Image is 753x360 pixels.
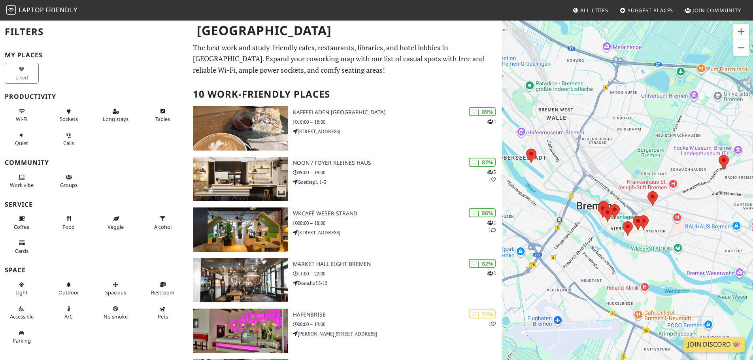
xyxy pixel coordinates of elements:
a: noon / Foyer Kleines Haus | 87% 31 noon / Foyer Kleines Haus 09:00 – 19:00 Goethepl. 1-3 [188,157,502,201]
button: Groups [52,171,86,192]
span: Pet friendly [158,313,168,320]
button: Coffee [5,212,39,233]
button: No smoke [99,302,133,323]
img: noon / Foyer Kleines Haus [193,157,288,201]
a: Market Hall Eight Bremen | 82% 2 Market Hall Eight Bremen 11:00 – 22:00 Domshof 8-12 [188,258,502,302]
button: Calls [52,129,86,150]
span: Credit cards [15,247,28,254]
p: 1 [489,320,496,328]
h3: Market Hall Eight Bremen [293,261,502,268]
h3: WKcafé WESER-Strand [293,210,502,217]
span: All Cities [580,7,608,14]
span: Friendly [45,6,77,14]
p: [STREET_ADDRESS] [293,128,502,135]
button: Work vibe [5,171,39,192]
img: Kaffeeladen Bremen [193,106,288,151]
p: 08:00 – 18:00 [293,219,502,227]
span: Laptop [19,6,44,14]
button: Outdoor [52,278,86,299]
span: Quiet [15,139,28,147]
p: The best work and study-friendly cafes, restaurants, libraries, and hotel lobbies in [GEOGRAPHIC_... [193,42,497,76]
button: Verkleinern [733,40,749,56]
h3: Space [5,266,183,274]
span: People working [10,181,34,188]
h2: 10 Work-Friendly Places [193,82,497,106]
span: Smoke free [104,313,128,320]
span: Stable Wi-Fi [16,115,27,123]
p: 2 1 [487,219,496,234]
div: | 89% [469,107,496,116]
p: 2 [487,270,496,277]
span: Parking [13,337,31,344]
h2: Filters [5,20,183,44]
span: Restroom [151,289,174,296]
p: 3 1 [487,168,496,183]
a: Join Community [681,3,744,17]
a: WKcafé WESER-Strand | 86% 21 WKcafé WESER-Strand 08:00 – 18:00 [STREET_ADDRESS] [188,207,502,252]
h3: My Places [5,51,183,59]
span: Video/audio calls [63,139,74,147]
span: Veggie [108,223,124,230]
p: 09:00 – 19:00 [293,169,502,176]
div: | 71% [469,309,496,319]
span: Alcohol [154,223,172,230]
img: Market Hall Eight Bremen [193,258,288,302]
span: Coffee [14,223,29,230]
button: Pets [146,302,180,323]
img: Hafenbrise [193,309,288,353]
div: | 82% [469,259,496,268]
span: Join Community [693,7,741,14]
button: Alcohol [146,212,180,233]
button: Veggie [99,212,133,233]
span: Suggest Places [628,7,674,14]
a: All Cities [569,3,611,17]
a: LaptopFriendly LaptopFriendly [6,4,77,17]
p: Domshof 8-12 [293,279,502,287]
span: Accessible [10,313,34,320]
span: Long stays [103,115,128,123]
span: Natural light [15,289,28,296]
button: A/C [52,302,86,323]
button: Accessible [5,302,39,323]
h1: [GEOGRAPHIC_DATA] [191,20,500,41]
button: Quiet [5,129,39,150]
div: | 86% [469,208,496,217]
button: Long stays [99,105,133,126]
a: Hafenbrise | 71% 1 Hafenbrise 08:00 – 19:00 [PERSON_NAME][STREET_ADDRESS] [188,309,502,353]
p: 10:00 – 18:00 [293,118,502,126]
button: Spacious [99,278,133,299]
span: Outdoor area [59,289,79,296]
span: Spacious [105,289,126,296]
button: Restroom [146,278,180,299]
span: Group tables [60,181,77,188]
h3: Service [5,201,183,208]
a: Kaffeeladen Bremen | 89% 2 Kaffeeladen [GEOGRAPHIC_DATA] 10:00 – 18:00 [STREET_ADDRESS] [188,106,502,151]
p: 2 [487,118,496,125]
button: Wi-Fi [5,105,39,126]
h3: Productivity [5,93,183,100]
span: Air conditioned [64,313,73,320]
button: Sockets [52,105,86,126]
h3: Hafenbrise [293,311,502,318]
p: [STREET_ADDRESS] [293,229,502,236]
p: 08:00 – 19:00 [293,320,502,328]
h3: Kaffeeladen [GEOGRAPHIC_DATA] [293,109,502,116]
p: [PERSON_NAME][STREET_ADDRESS] [293,330,502,337]
span: Work-friendly tables [155,115,170,123]
h3: Community [5,159,183,166]
a: Suggest Places [617,3,677,17]
img: WKcafé WESER-Strand [193,207,288,252]
button: Light [5,278,39,299]
h3: noon / Foyer Kleines Haus [293,160,502,166]
p: 11:00 – 22:00 [293,270,502,277]
span: Power sockets [60,115,78,123]
button: Vergrößern [733,24,749,40]
button: Cards [5,236,39,257]
span: Food [62,223,75,230]
button: Tables [146,105,180,126]
p: Goethepl. 1-3 [293,178,502,186]
button: Food [52,212,86,233]
button: Parking [5,326,39,347]
img: LaptopFriendly [6,5,16,15]
div: | 87% [469,158,496,167]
